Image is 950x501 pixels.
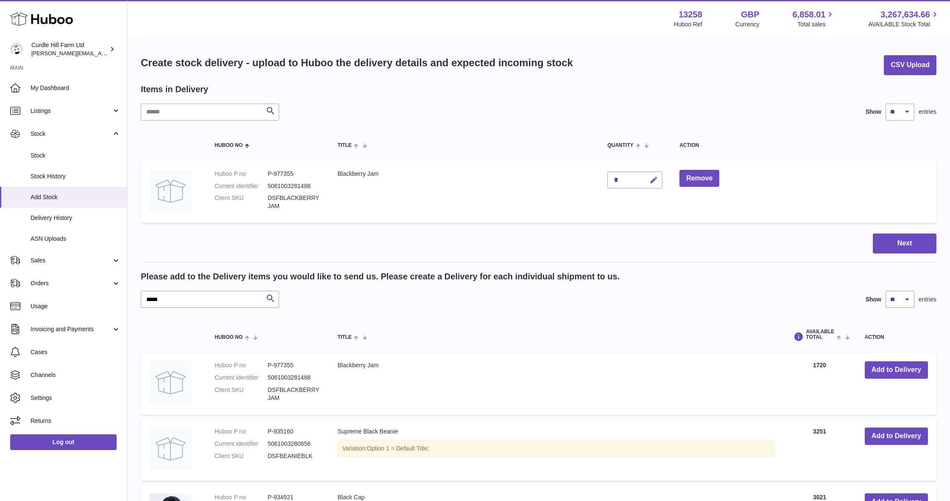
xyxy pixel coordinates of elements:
[735,20,760,28] div: Currency
[367,445,429,452] span: Option 1 = Default Title;
[338,440,774,457] div: Variation:
[215,170,268,178] dt: Huboo P no
[141,271,620,282] h2: Please add to the Delivery items you would like to send us. Please create a Delivery for each ind...
[919,108,936,116] span: entries
[338,335,352,340] span: Title
[679,9,702,20] strong: 13258
[10,43,23,56] img: miranda@diddlysquatfarmshop.com
[806,329,834,340] span: AVAILABLE Total
[31,50,170,56] span: [PERSON_NAME][EMAIL_ADDRESS][DOMAIN_NAME]
[868,9,940,28] a: 3,267,634.66 AVAILABLE Stock Total
[919,296,936,304] span: entries
[268,182,321,190] dd: 5061003281488
[31,214,120,222] span: Delivery History
[329,419,783,481] td: Supreme Black Beanie
[866,108,881,116] label: Show
[31,417,120,425] span: Returns
[268,194,321,210] dd: DSFBLACKBERRYJAM
[215,335,243,340] span: Huboo no
[329,353,783,415] td: Blackberry Jam
[31,325,112,333] span: Invoicing and Payments
[329,161,599,223] td: Blackberry Jam
[868,20,940,28] span: AVAILABLE Stock Total
[149,170,192,212] img: Blackberry Jam
[783,353,856,415] td: 1720
[149,428,192,470] img: Supreme Black Beanie
[793,9,835,28] a: 6,858.01 Total sales
[268,428,321,436] dd: P-935160
[797,20,835,28] span: Total sales
[31,130,112,138] span: Stock
[141,56,573,70] h1: Create stock delivery - upload to Huboo the delivery details and expected incoming stock
[31,371,120,379] span: Channels
[215,194,268,210] dt: Client SKU
[783,419,856,481] td: 3251
[215,361,268,369] dt: Huboo P no
[149,361,192,404] img: Blackberry Jam
[31,394,120,402] span: Settings
[793,9,826,20] span: 6,858.01
[674,20,702,28] div: Huboo Ref
[31,41,108,57] div: Curdle Hill Farm Ltd
[338,143,352,148] span: Title
[268,440,321,448] dd: 5061003280856
[679,143,928,148] div: Action
[215,182,268,190] dt: Current identifier
[880,9,930,20] span: 3,267,634.66
[607,143,633,148] span: Quantity
[268,452,321,460] dd: DSFBEANIEBLK
[215,374,268,382] dt: Current identifier
[31,256,112,265] span: Sales
[31,348,120,356] span: Cases
[215,452,268,460] dt: Client SKU
[31,235,120,243] span: ASN Uploads
[215,428,268,436] dt: Huboo P no
[741,9,759,20] strong: GBP
[865,428,928,445] button: Add to Delivery
[268,386,321,402] dd: DSFBLACKBERRYJAM
[31,193,120,201] span: Add Stock
[31,152,120,160] span: Stock
[884,55,936,75] button: CSV Upload
[865,335,928,340] div: Action
[215,386,268,402] dt: Client SKU
[268,374,321,382] dd: 5061003281488
[679,170,719,187] button: Remove
[268,170,321,178] dd: P-977355
[268,361,321,369] dd: P-977355
[141,84,208,95] h2: Items in Delivery
[866,296,881,304] label: Show
[31,279,112,287] span: Orders
[31,84,120,92] span: My Dashboard
[215,143,243,148] span: Huboo no
[873,234,936,253] button: Next
[865,361,928,379] button: Add to Delivery
[31,172,120,180] span: Stock History
[10,434,117,450] a: Log out
[215,440,268,448] dt: Current identifier
[31,107,112,115] span: Listings
[31,302,120,310] span: Usage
